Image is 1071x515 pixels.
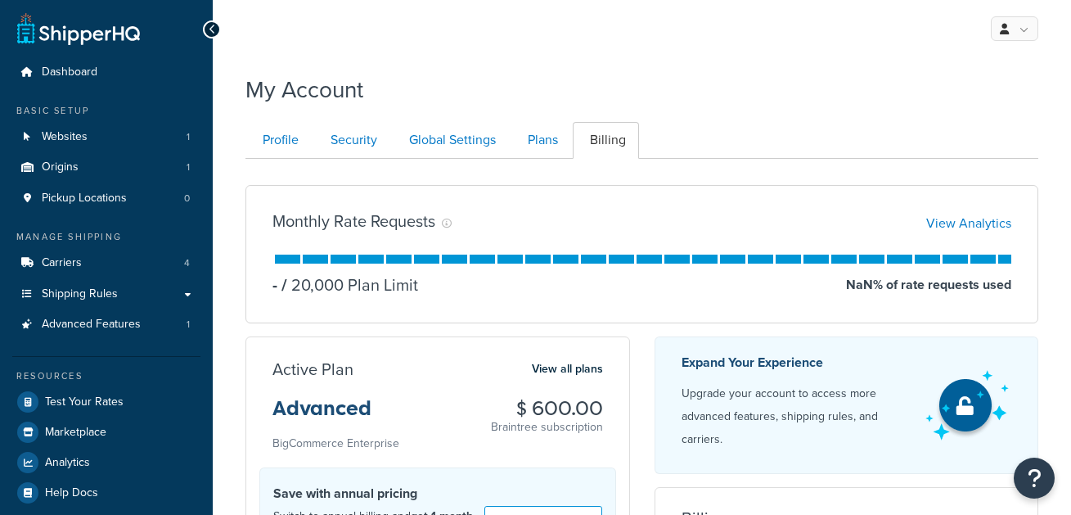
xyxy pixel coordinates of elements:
[12,183,200,214] li: Pickup Locations
[272,398,399,432] h3: Advanced
[42,256,82,270] span: Carriers
[655,337,1039,474] a: Expand Your Experience Upgrade your account to access more advanced features, shipping rules, and...
[313,122,390,159] a: Security
[187,130,190,144] span: 1
[12,369,200,383] div: Resources
[45,486,98,500] span: Help Docs
[187,160,190,174] span: 1
[12,309,200,340] a: Advanced Features 1
[1014,458,1055,499] button: Open Resource Center
[45,426,106,440] span: Marketplace
[12,183,200,214] a: Pickup Locations 0
[42,130,88,144] span: Websites
[42,287,118,301] span: Shipping Rules
[926,214,1011,233] a: View Analytics
[12,152,200,183] a: Origins 1
[12,309,200,340] li: Advanced Features
[491,398,603,419] h3: $ 600.00
[682,382,911,451] p: Upgrade your account to access more advanced features, shipping rules, and carriers.
[42,160,79,174] span: Origins
[12,248,200,278] a: Carriers 4
[187,318,190,332] span: 1
[184,192,190,206] span: 0
[272,273,277,296] p: -
[245,74,363,106] h1: My Account
[273,484,484,504] h4: Save with annual pricing
[491,419,603,436] p: Braintree subscription
[573,122,639,159] a: Billing
[532,359,603,380] a: View all plans
[846,273,1011,296] p: NaN % of rate requests used
[184,256,190,270] span: 4
[682,351,911,374] p: Expand Your Experience
[45,456,90,470] span: Analytics
[277,273,418,296] p: 20,000 Plan Limit
[12,122,200,152] li: Websites
[12,279,200,309] a: Shipping Rules
[272,212,435,230] h3: Monthly Rate Requests
[12,448,200,477] a: Analytics
[12,387,200,417] a: Test Your Rates
[281,273,287,297] span: /
[12,57,200,88] a: Dashboard
[12,122,200,152] a: Websites 1
[12,418,200,447] a: Marketplace
[17,12,140,45] a: ShipperHQ Home
[12,152,200,183] li: Origins
[42,318,141,332] span: Advanced Features
[42,192,127,206] span: Pickup Locations
[245,122,312,159] a: Profile
[392,122,509,159] a: Global Settings
[511,122,571,159] a: Plans
[12,248,200,278] li: Carriers
[272,435,399,452] small: BigCommerce Enterprise
[45,395,124,409] span: Test Your Rates
[42,66,97,79] span: Dashboard
[12,230,200,244] div: Manage Shipping
[12,478,200,508] a: Help Docs
[12,104,200,118] div: Basic Setup
[272,360,353,378] h3: Active Plan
